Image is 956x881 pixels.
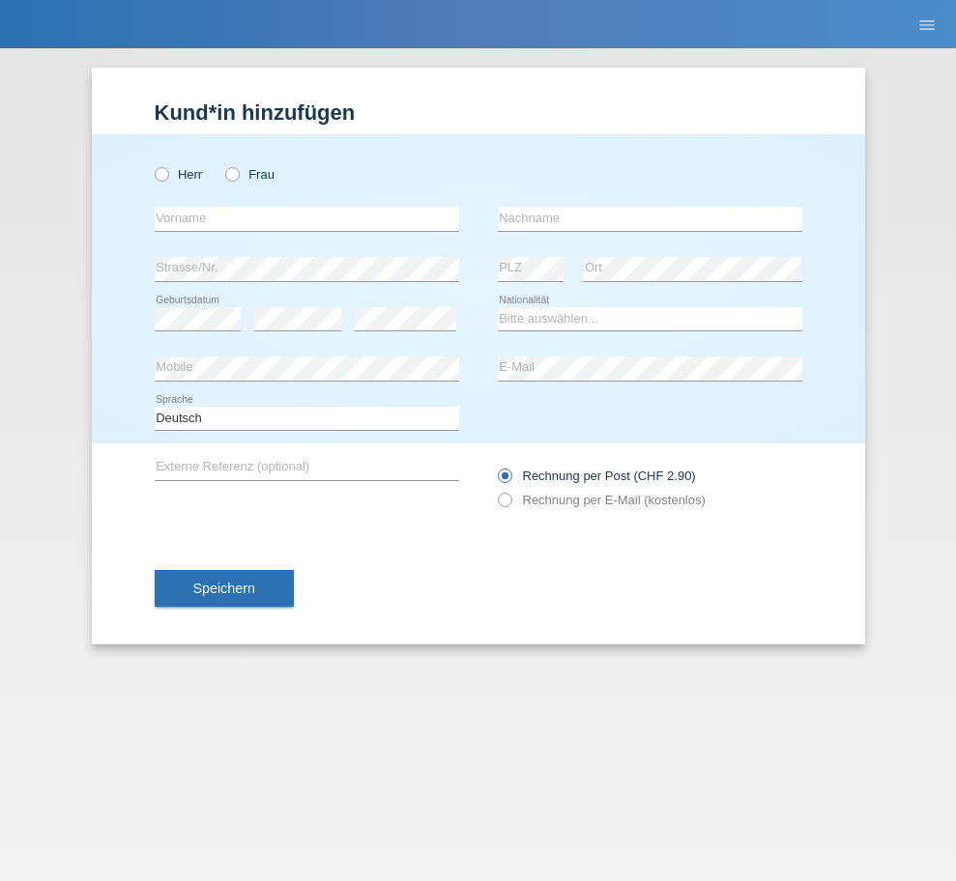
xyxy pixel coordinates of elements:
[225,167,275,182] label: Frau
[155,167,167,180] input: Herr
[908,18,946,30] a: menu
[498,493,706,507] label: Rechnung per E-Mail (kostenlos)
[498,493,510,517] input: Rechnung per E-Mail (kostenlos)
[155,570,294,607] button: Speichern
[225,167,238,180] input: Frau
[155,100,802,125] h1: Kund*in hinzufügen
[498,469,510,493] input: Rechnung per Post (CHF 2.90)
[155,167,203,182] label: Herr
[193,581,255,596] span: Speichern
[498,469,696,483] label: Rechnung per Post (CHF 2.90)
[917,15,937,35] i: menu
